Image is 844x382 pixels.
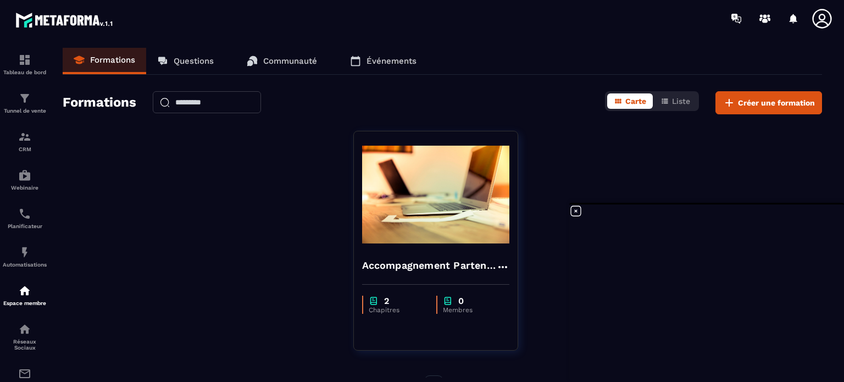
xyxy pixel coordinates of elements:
[362,258,496,273] h4: Accompagnement Partenaires-Associés
[339,48,427,74] a: Événements
[654,93,697,109] button: Liste
[3,84,47,122] a: formationformationTunnel de vente
[458,296,464,306] p: 0
[3,276,47,314] a: automationsautomationsEspace membre
[18,323,31,336] img: social-network
[146,48,225,74] a: Questions
[367,56,417,66] p: Événements
[715,91,822,114] button: Créer une formation
[3,300,47,306] p: Espace membre
[3,45,47,84] a: formationformationTableau de bord
[3,262,47,268] p: Automatisations
[18,169,31,182] img: automations
[3,122,47,160] a: formationformationCRM
[3,146,47,152] p: CRM
[369,296,379,306] img: chapter
[362,140,509,250] img: formation-background
[63,91,136,114] h2: Formations
[443,306,498,314] p: Membres
[3,69,47,75] p: Tableau de bord
[18,53,31,67] img: formation
[607,93,653,109] button: Carte
[3,237,47,276] a: automationsautomationsAutomatisations
[443,296,453,306] img: chapter
[18,92,31,105] img: formation
[625,97,646,106] span: Carte
[3,108,47,114] p: Tunnel de vente
[3,199,47,237] a: schedulerschedulerPlanificateur
[63,48,146,74] a: Formations
[3,314,47,359] a: social-networksocial-networkRéseaux Sociaux
[369,306,425,314] p: Chapitres
[15,10,114,30] img: logo
[3,160,47,199] a: automationsautomationsWebinaire
[174,56,214,66] p: Questions
[18,246,31,259] img: automations
[263,56,317,66] p: Communauté
[236,48,328,74] a: Communauté
[384,296,389,306] p: 2
[672,97,690,106] span: Liste
[3,185,47,191] p: Webinaire
[353,131,532,364] a: formation-backgroundAccompagnement Partenaires-Associéschapter2Chapitreschapter0Membres
[90,55,135,65] p: Formations
[3,339,47,351] p: Réseaux Sociaux
[18,130,31,143] img: formation
[3,223,47,229] p: Planificateur
[18,207,31,220] img: scheduler
[18,284,31,297] img: automations
[18,367,31,380] img: email
[738,97,815,108] span: Créer une formation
